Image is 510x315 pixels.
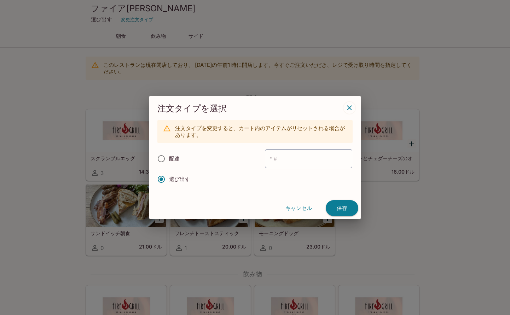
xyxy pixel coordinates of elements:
[169,176,190,182] font: 選び出す
[157,104,227,114] font: 注文タイプを選択
[175,125,345,138] font: 注文タイプを変更すると、カート内のアイテムがリセットされる場合があります。
[326,200,358,216] button: 保存
[285,204,312,211] font: キャンセル
[337,204,347,211] font: 保存
[169,155,180,162] font: 配達
[274,200,323,216] button: キャンセル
